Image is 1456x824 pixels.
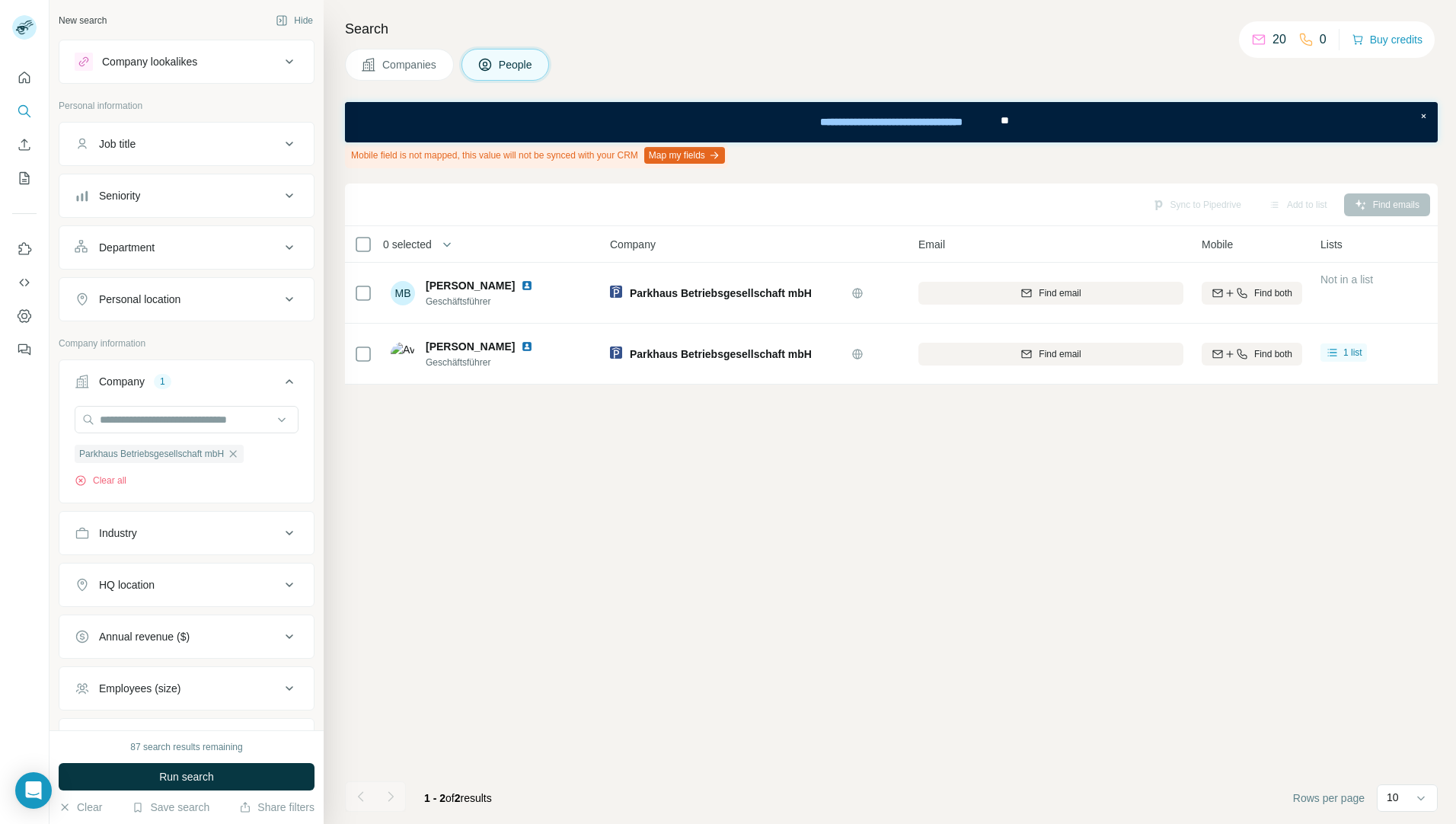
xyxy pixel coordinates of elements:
button: Find email [918,282,1183,305]
span: People [499,57,534,72]
h4: Search [345,18,1438,40]
button: Save search [132,800,209,815]
button: Technologies [59,722,314,759]
div: Industry [99,525,137,541]
button: Company1 [59,363,314,406]
button: My lists [12,164,37,192]
span: Parkhaus Betriebsgesellschaft mbH [630,348,812,360]
div: Employees (size) [99,681,180,696]
span: Geschäftsführer [426,356,539,369]
span: Find both [1254,347,1292,361]
span: Email [918,237,945,252]
span: 1 - 2 [424,792,445,804]
span: Geschäftsführer [426,295,539,308]
div: Company lookalikes [102,54,197,69]
div: Annual revenue ($) [99,629,190,644]
span: results [424,792,492,804]
div: Open Intercom Messenger [15,772,52,809]
div: Job title [99,136,136,152]
div: 87 search results remaining [130,740,242,754]
button: Use Surfe on LinkedIn [12,235,37,263]
div: Seniority [99,188,140,203]
span: Not in a list [1320,273,1373,286]
p: Personal information [59,99,315,113]
span: Rows per page [1293,790,1365,806]
span: Parkhaus Betriebsgesellschaft mbH [79,447,224,461]
button: Run search [59,763,315,790]
button: Hide [265,9,324,32]
button: Clear all [75,474,126,487]
button: Map my fields [644,147,725,164]
button: Clear [59,800,102,815]
p: 20 [1272,30,1286,49]
p: 10 [1387,790,1399,805]
div: HQ location [99,577,155,592]
iframe: Banner [345,102,1438,142]
button: Find email [918,343,1183,366]
button: Buy credits [1352,29,1422,50]
div: MB [391,281,415,305]
span: Find email [1039,347,1081,361]
div: Company [99,374,145,389]
p: 0 [1320,30,1327,49]
img: Logo of Parkhaus Betriebsgesellschaft mbH [610,286,622,300]
span: Companies [382,57,438,72]
button: Personal location [59,281,314,318]
span: of [445,792,455,804]
button: Seniority [59,177,314,214]
img: LinkedIn logo [521,279,533,292]
span: 2 [455,792,461,804]
button: Share filters [239,800,315,815]
span: [PERSON_NAME] [426,339,515,354]
span: 1 list [1343,346,1362,359]
div: Department [99,240,155,255]
span: Lists [1320,237,1343,252]
button: Department [59,229,314,266]
button: Feedback [12,336,37,363]
button: Company lookalikes [59,43,314,80]
div: 1 [154,375,171,388]
span: Mobile [1202,237,1233,252]
button: Annual revenue ($) [59,618,314,655]
span: 0 selected [383,237,432,252]
span: [PERSON_NAME] [426,278,515,293]
button: Use Surfe API [12,269,37,296]
button: Find both [1202,343,1302,366]
span: Find email [1039,286,1081,300]
span: Run search [159,769,214,784]
p: Company information [59,337,315,350]
button: HQ location [59,567,314,603]
div: Mobile field is not mapped, this value will not be synced with your CRM [345,142,728,168]
button: Job title [59,126,314,162]
div: New search [59,14,107,27]
div: Personal location [99,292,180,307]
button: Employees (size) [59,670,314,707]
button: Find both [1202,282,1302,305]
span: Company [610,237,656,252]
button: Search [12,97,37,125]
button: Dashboard [12,302,37,330]
img: LinkedIn logo [521,340,533,353]
img: Avatar [12,15,37,40]
span: Find both [1254,286,1292,300]
img: Avatar [391,342,415,366]
button: Industry [59,515,314,551]
button: Quick start [12,64,37,91]
button: Enrich CSV [12,131,37,158]
span: Parkhaus Betriebsgesellschaft mbH [630,287,812,299]
img: Logo of Parkhaus Betriebsgesellschaft mbH [610,347,622,361]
